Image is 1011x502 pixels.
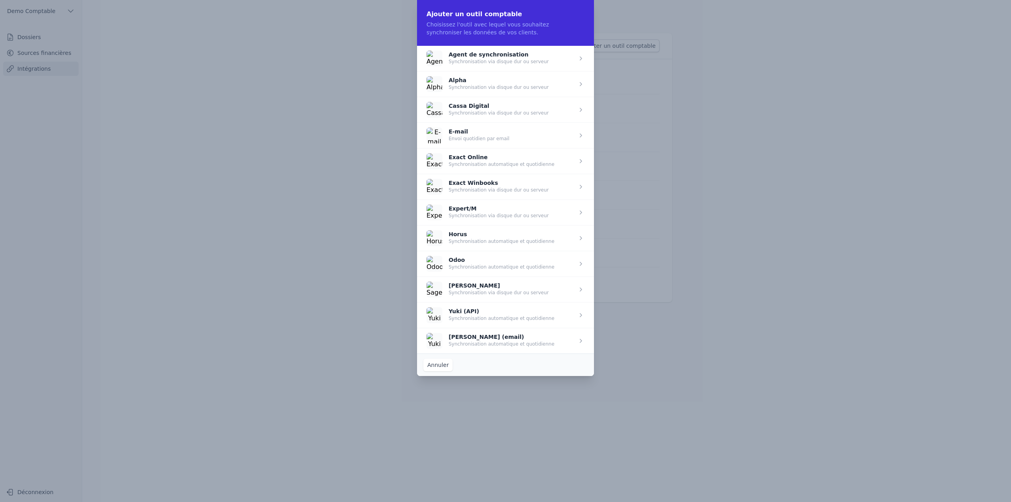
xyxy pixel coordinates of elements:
[427,9,584,19] h2: Ajouter un outil comptable
[449,103,549,108] p: Cassa Digital
[427,333,554,349] button: [PERSON_NAME] (email) Synchronisation automatique et quotidienne
[423,359,453,371] button: Annuler
[427,230,554,246] button: Horus Synchronisation automatique et quotidienne
[449,258,554,262] p: Odoo
[427,153,554,169] button: Exact Online Synchronisation automatique et quotidienne
[449,78,549,83] p: Alpha
[427,21,584,36] p: Choisissez l'outil avec lequel vous souhaitez synchroniser les données de vos clients.
[449,129,509,134] p: E-mail
[449,283,549,288] p: [PERSON_NAME]
[449,309,554,314] p: Yuki (API)
[427,256,554,272] button: Odoo Synchronisation automatique et quotidienne
[427,102,549,118] button: Cassa Digital Synchronisation via disque dur ou serveur
[449,206,549,211] p: Expert/M
[427,51,549,66] button: Agent de synchronisation Synchronisation via disque dur ou serveur
[427,282,549,297] button: [PERSON_NAME] Synchronisation via disque dur ou serveur
[449,180,549,185] p: Exact Winbooks
[449,155,554,160] p: Exact Online
[427,205,549,220] button: Expert/M Synchronisation via disque dur ou serveur
[427,179,549,195] button: Exact Winbooks Synchronisation via disque dur ou serveur
[449,232,554,237] p: Horus
[427,307,554,323] button: Yuki (API) Synchronisation automatique et quotidienne
[449,52,549,57] p: Agent de synchronisation
[427,76,549,92] button: Alpha Synchronisation via disque dur ou serveur
[449,335,554,339] p: [PERSON_NAME] (email)
[427,128,509,143] button: E-mail Envoi quotidien par email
